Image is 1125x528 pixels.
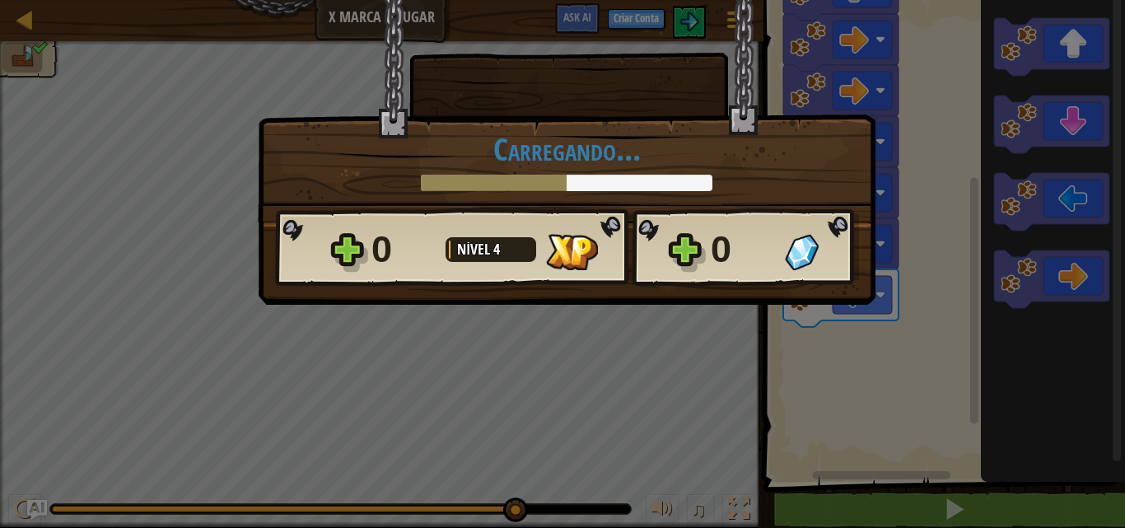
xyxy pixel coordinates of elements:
div: 0 [711,223,775,276]
img: XP Ganho [546,234,598,270]
img: Gemas Ganhas [785,234,819,270]
h1: Carregando... [275,132,858,166]
div: 0 [371,223,436,276]
span: 4 [493,239,500,259]
span: Nível [457,239,493,259]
